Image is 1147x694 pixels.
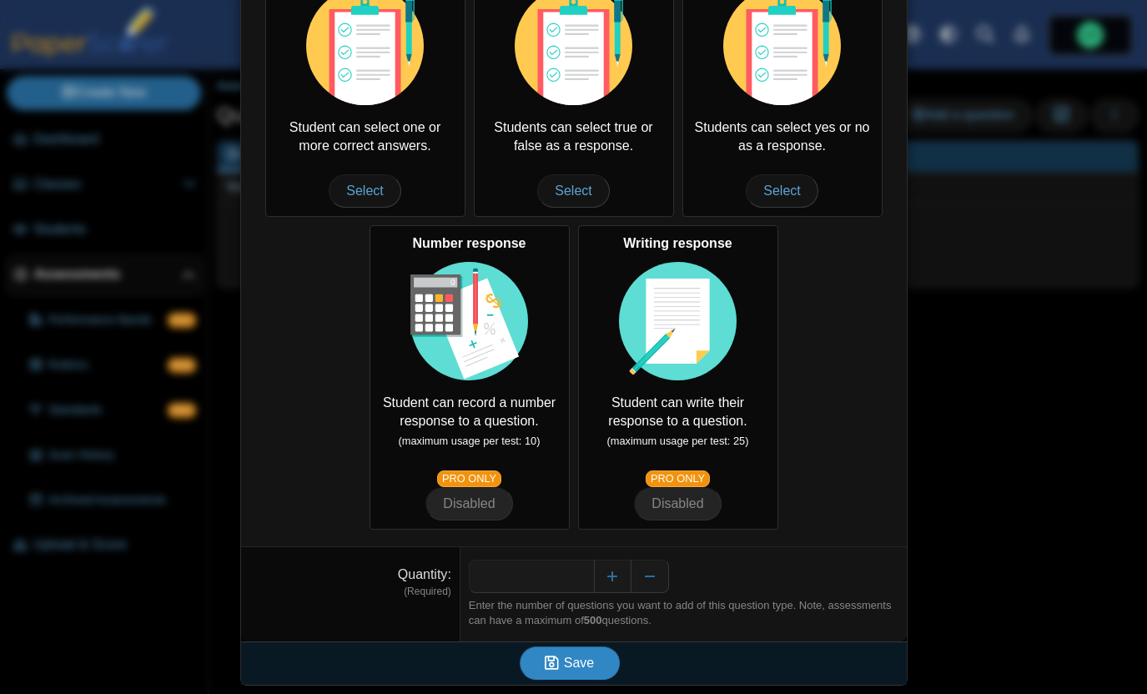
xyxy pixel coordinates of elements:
div: Student can write their response to a question. [578,225,778,530]
span: Select [537,174,609,208]
small: (maximum usage per test: 25) [607,435,749,447]
b: Number response [412,236,526,250]
span: Select [746,174,817,208]
b: 500 [584,614,602,626]
img: item-type-writing-response.svg [619,262,737,380]
img: item-type-number-response.svg [410,262,529,380]
label: Quantity [398,567,451,581]
button: Save [520,646,620,680]
div: Enter the number of questions you want to add of this question type. Note, assessments can have a... [469,598,898,628]
a: PRO ONLY [437,470,501,487]
span: Disabled [651,496,703,510]
span: Disabled [443,496,495,510]
button: Writing response Student can write their response to a question. (maximum usage per test: 25) PRO... [634,487,721,520]
button: Increase [594,560,631,593]
button: Decrease [631,560,669,593]
b: Writing response [623,236,732,250]
span: Select [329,174,400,208]
a: PRO ONLY [646,470,709,487]
button: Number response Student can record a number response to a question. (maximum usage per test: 10) ... [425,487,512,520]
span: Save [564,656,594,670]
small: (maximum usage per test: 10) [399,435,541,447]
div: Student can record a number response to a question. [370,225,570,530]
dfn: (Required) [249,585,451,599]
